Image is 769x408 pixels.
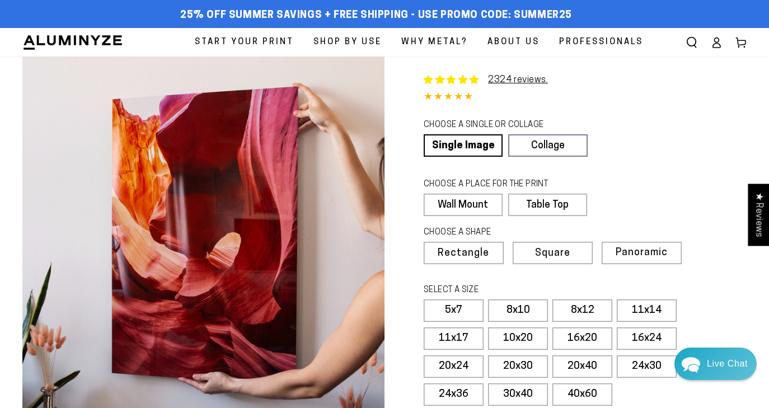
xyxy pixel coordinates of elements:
[479,28,548,57] a: About Us
[617,327,677,350] label: 16x24
[424,194,503,216] label: Wall Mount
[195,35,294,50] span: Start Your Print
[551,28,651,57] a: Professionals
[438,248,489,259] span: Rectangle
[424,179,576,191] legend: CHOOSE A PLACE FOR THE PRINT
[401,35,468,50] span: Why Metal?
[679,30,704,55] summary: Search our site
[617,299,677,322] label: 11x14
[508,134,587,157] a: Collage
[393,28,476,57] a: Why Metal?
[488,355,548,378] label: 20x30
[617,355,677,378] label: 24x30
[180,10,572,22] span: 25% off Summer Savings + Free Shipping - Use Promo Code: SUMMER25
[488,76,548,85] a: 2324 reviews.
[488,299,548,322] label: 8x10
[313,35,382,50] span: Shop By Use
[707,348,748,380] div: Contact Us Directly
[552,383,612,406] label: 40x60
[488,327,548,350] label: 10x20
[535,248,570,259] span: Square
[508,194,587,216] label: Table Top
[424,327,484,350] label: 11x17
[552,327,612,350] label: 16x20
[616,247,668,258] span: Panoramic
[424,227,578,239] legend: CHOOSE A SHAPE
[487,35,540,50] span: About Us
[674,348,757,380] div: Chat widget toggle
[488,383,548,406] label: 30x40
[424,90,747,106] div: 4.85 out of 5.0 stars
[22,34,123,51] img: Aluminyze
[305,28,390,57] a: Shop By Use
[552,299,612,322] label: 8x12
[424,134,503,157] a: Single Image
[559,35,643,50] span: Professionals
[424,73,548,87] a: 2324 reviews.
[552,355,612,378] label: 20x40
[424,284,613,297] legend: SELECT A SIZE
[424,383,484,406] label: 24x36
[186,28,302,57] a: Start Your Print
[748,184,769,246] div: Click to open Judge.me floating reviews tab
[424,119,577,132] legend: CHOOSE A SINGLE OR COLLAGE
[424,299,484,322] label: 5x7
[424,355,484,378] label: 20x24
